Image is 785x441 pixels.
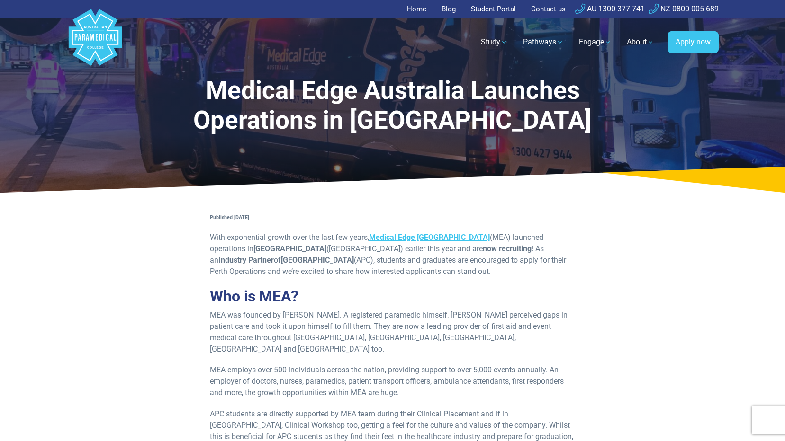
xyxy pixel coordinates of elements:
p: MEA was founded by [PERSON_NAME]. A registered paramedic himself, [PERSON_NAME] perceived gaps in... [210,309,576,355]
a: NZ 0800 005 689 [649,4,719,13]
strong: [GEOGRAPHIC_DATA] [281,256,354,265]
strong: Published [DATE] [210,214,249,220]
p: With exponential growth over the last few years, (MEA) launched operations in ([GEOGRAPHIC_DATA])... [210,232,576,277]
h1: Medical Edge Australia Launches Operations in [GEOGRAPHIC_DATA] [148,76,637,136]
a: AU 1300 377 741 [575,4,645,13]
a: About [621,29,660,55]
a: Australian Paramedical College [67,18,124,66]
strong: [GEOGRAPHIC_DATA] [253,244,326,253]
a: Pathways [517,29,569,55]
p: MEA employs over 500 individuals across the nation, providing support to over 5,000 events annual... [210,364,576,398]
strong: Industry Partner [218,256,274,265]
a: Apply now [668,31,719,53]
strong: now recruiting [483,244,532,253]
h2: Who is MEA? [210,287,576,305]
a: Medical Edge [GEOGRAPHIC_DATA] [369,233,490,242]
a: Engage [573,29,617,55]
a: Study [475,29,514,55]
